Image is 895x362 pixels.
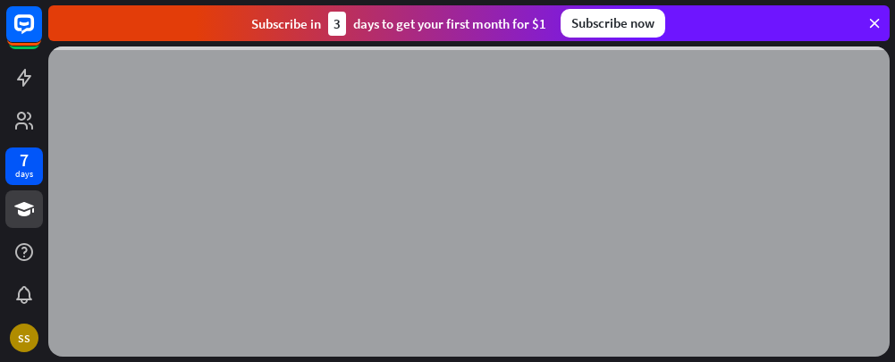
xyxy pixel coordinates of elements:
div: Subscribe in days to get your first month for $1 [251,12,546,36]
div: Subscribe now [561,9,665,38]
div: SS [10,324,38,352]
div: 3 [328,12,346,36]
div: 7 [20,152,29,168]
div: days [15,168,33,181]
a: 7 days [5,147,43,185]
